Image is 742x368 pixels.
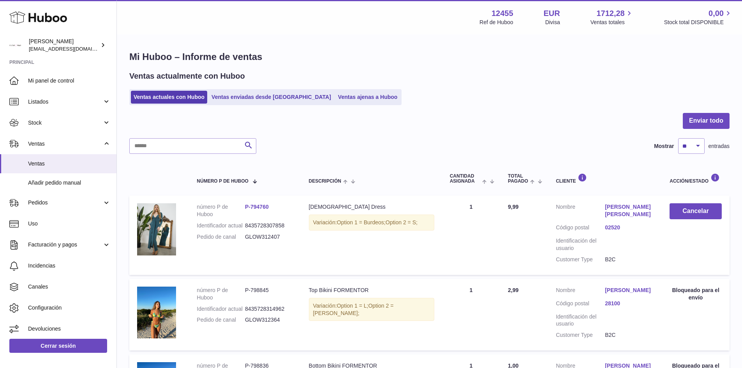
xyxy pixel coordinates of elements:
dt: Identificación del usuario [556,237,605,252]
strong: 12455 [492,8,513,19]
a: Ventas actuales con Huboo [131,91,207,104]
dt: Código postal [556,224,605,233]
a: [PERSON_NAME] [605,287,654,294]
a: P-794760 [245,204,269,210]
dt: número P de Huboo [197,203,245,218]
div: Divisa [545,19,560,26]
dt: Código postal [556,300,605,309]
dt: Nombre [556,287,605,296]
span: Option 2 = S; [386,219,418,225]
div: [PERSON_NAME] [29,38,99,53]
span: Mi panel de control [28,77,111,85]
span: Pedidos [28,199,102,206]
h1: Mi Huboo – Informe de ventas [129,51,730,63]
span: Total pagado [508,174,528,184]
span: Facturación y pagos [28,241,102,248]
div: [DEMOGRAPHIC_DATA] Dress [309,203,434,211]
div: Acción/Estado [670,173,722,184]
a: 1712,28 Ventas totales [590,8,634,26]
dd: 8435728314962 [245,305,293,313]
dd: B2C [605,256,654,263]
dd: B2C [605,331,654,339]
span: Ventas [28,140,102,148]
h2: Ventas actualmente con Huboo [129,71,245,81]
dt: número P de Huboo [197,287,245,301]
dt: Identificación del usuario [556,313,605,328]
span: 1712,28 [596,8,624,19]
button: Enviar todo [683,113,730,129]
span: 2,99 [508,287,518,293]
strong: EUR [544,8,560,19]
span: Option 1 = Burdeos; [337,219,386,225]
span: Ventas totales [590,19,634,26]
span: Cantidad ASIGNADA [450,174,480,184]
span: 9,99 [508,204,518,210]
span: Option 2 = [PERSON_NAME]; [313,303,394,316]
span: Stock total DISPONIBLE [664,19,733,26]
img: pedidos@glowrias.com [9,39,21,51]
span: Uso [28,220,111,227]
dt: Customer Type [556,256,605,263]
div: Ref de Huboo [479,19,513,26]
span: 0,00 [709,8,724,19]
div: Variación: [309,298,434,321]
a: Cerrar sesión [9,339,107,353]
span: Canales [28,283,111,291]
span: Configuración [28,304,111,312]
td: 1 [442,279,500,350]
a: 02520 [605,224,654,231]
span: Ventas [28,160,111,167]
label: Mostrar [654,143,674,150]
span: Añadir pedido manual [28,179,111,187]
span: número P de Huboo [197,179,248,184]
a: Ventas ajenas a Huboo [335,91,400,104]
a: 0,00 Stock total DISPONIBLE [664,8,733,26]
span: Descripción [309,179,341,184]
span: Option 1 = L; [337,303,368,309]
dt: Identificador actual [197,305,245,313]
dt: Customer Type [556,331,605,339]
img: VCA2.png [137,203,176,255]
div: Variación: [309,215,434,231]
div: Cliente [556,173,654,184]
td: 1 [442,195,500,275]
img: FOTOSTAMANOWEB-2023-06-09T112947.821_d773737c-abfb-4ab3-870a-356c65922f85.png [137,287,176,338]
a: Ventas enviadas desde [GEOGRAPHIC_DATA] [209,91,334,104]
span: Listados [28,98,102,106]
span: Devoluciones [28,325,111,333]
dd: P-798845 [245,287,293,301]
span: Stock [28,119,102,127]
span: entradas [709,143,730,150]
dd: GLOW312407 [245,233,293,241]
div: Bloqueado para el envío [670,287,722,301]
a: [PERSON_NAME] [PERSON_NAME] [605,203,654,218]
a: 28100 [605,300,654,307]
span: [EMAIL_ADDRESS][DOMAIN_NAME] [29,46,115,52]
dt: Identificador actual [197,222,245,229]
dd: GLOW312364 [245,316,293,324]
div: Top Bikini FORMENTOR [309,287,434,294]
dd: 8435728307858 [245,222,293,229]
button: Cancelar [670,203,722,219]
dt: Nombre [556,203,605,220]
span: Incidencias [28,262,111,269]
dt: Pedido de canal [197,233,245,241]
dt: Pedido de canal [197,316,245,324]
